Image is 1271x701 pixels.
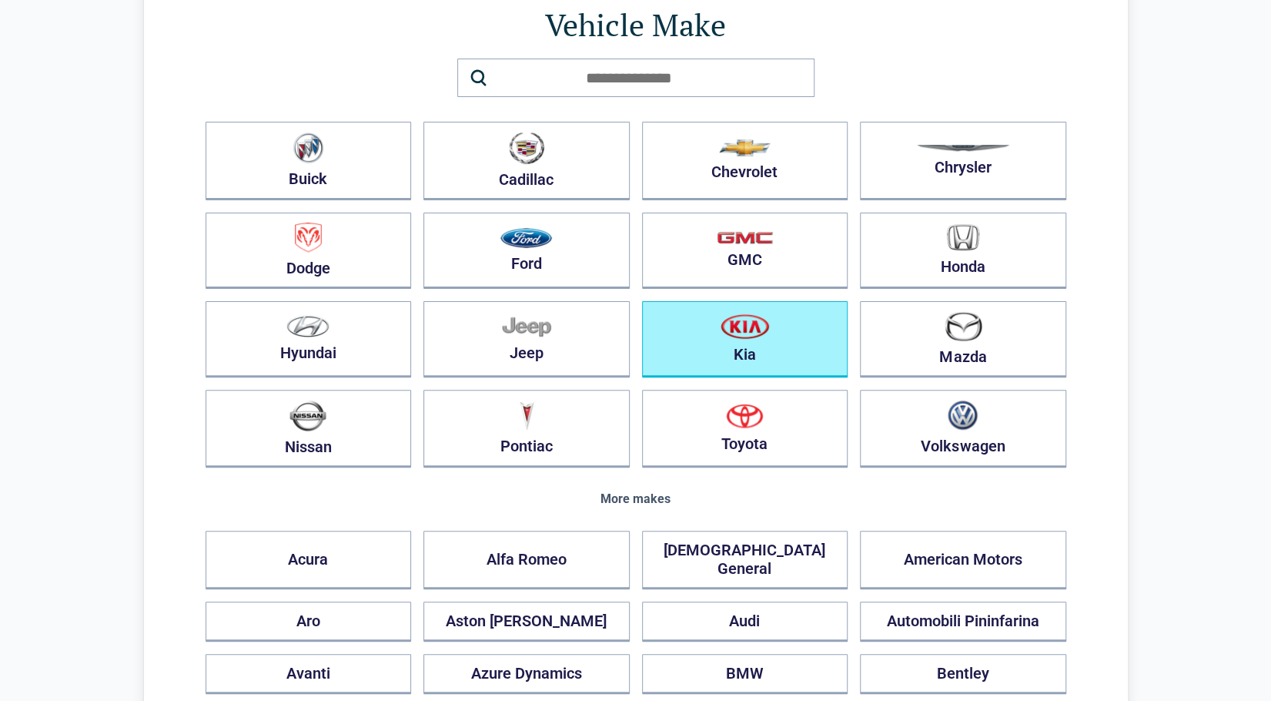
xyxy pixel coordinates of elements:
[642,654,848,694] button: BMW
[642,531,848,589] button: [DEMOGRAPHIC_DATA] General
[206,654,412,694] button: Avanti
[860,602,1066,642] button: Automobili Pininfarina
[423,122,630,200] button: Cadillac
[860,301,1066,377] button: Mazda
[423,301,630,377] button: Jeep
[206,213,412,289] button: Dodge
[642,122,848,200] button: Chevrolet
[423,602,630,642] button: Aston [PERSON_NAME]
[642,301,848,377] button: Kia
[860,531,1066,589] button: American Motors
[423,390,630,468] button: Pontiac
[206,3,1066,46] h1: Vehicle Make
[860,390,1066,468] button: Volkswagen
[206,492,1066,506] div: More makes
[206,602,412,642] button: Aro
[206,301,412,377] button: Hyundai
[642,602,848,642] button: Audi
[642,213,848,289] button: GMC
[423,531,630,589] button: Alfa Romeo
[642,390,848,468] button: Toyota
[860,654,1066,694] button: Bentley
[860,213,1066,289] button: Honda
[423,654,630,694] button: Azure Dynamics
[860,122,1066,200] button: Chrysler
[206,122,412,200] button: Buick
[206,390,412,468] button: Nissan
[423,213,630,289] button: Ford
[206,531,412,589] button: Acura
